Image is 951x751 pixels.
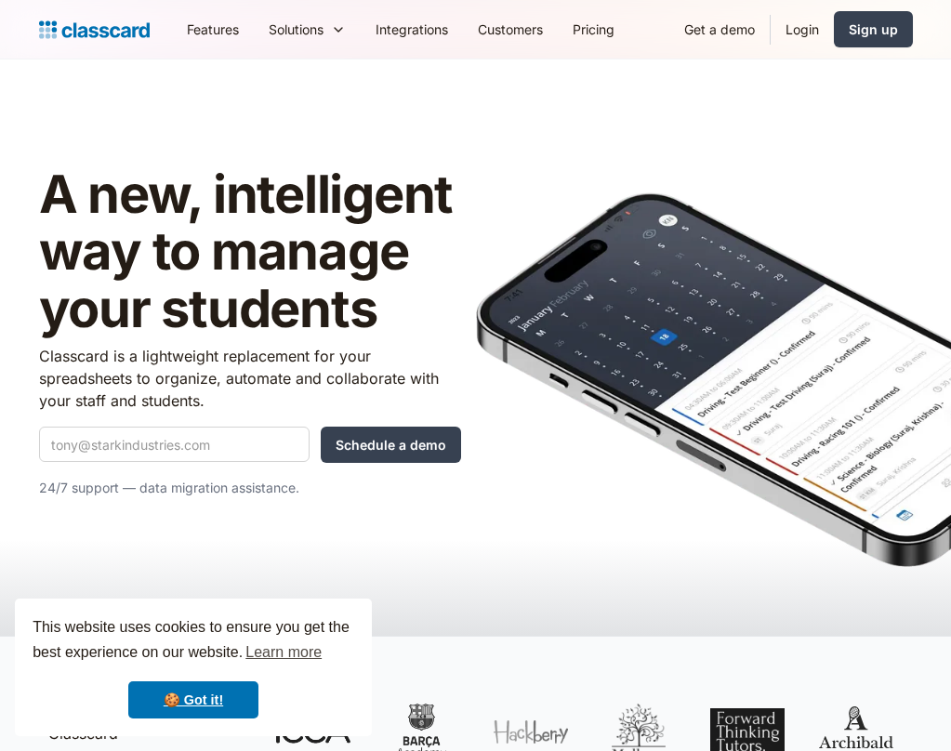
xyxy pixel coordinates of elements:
[269,20,324,39] div: Solutions
[39,427,461,463] form: Quick Demo Form
[33,616,354,666] span: This website uses cookies to ensure you get the best experience on our website.
[39,345,461,412] p: Classcard is a lightweight replacement for your spreadsheets to organize, automate and collaborat...
[254,8,361,50] div: Solutions
[172,8,254,50] a: Features
[39,427,310,462] input: tony@starkindustries.com
[849,20,898,39] div: Sign up
[463,8,558,50] a: Customers
[558,8,629,50] a: Pricing
[361,8,463,50] a: Integrations
[39,166,461,338] h1: A new, intelligent way to manage your students
[834,11,913,47] a: Sign up
[321,427,461,463] input: Schedule a demo
[128,681,258,718] a: dismiss cookie message
[669,8,770,50] a: Get a demo
[243,639,324,666] a: learn more about cookies
[39,17,150,43] a: Logo
[39,477,461,499] p: 24/7 support — data migration assistance.
[15,599,372,736] div: cookieconsent
[771,8,834,50] a: Login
